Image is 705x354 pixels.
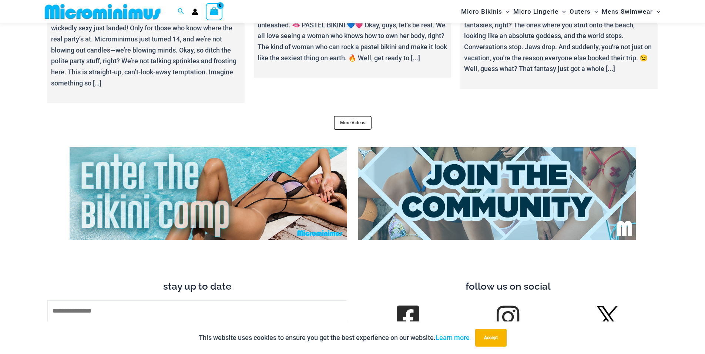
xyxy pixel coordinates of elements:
[199,332,470,343] p: This website uses cookies to ensure you get the best experience on our website.
[459,2,511,21] a: Micro BikinisMenu ToggleMenu Toggle
[511,2,568,21] a: Micro LingerieMenu ToggleMenu Toggle
[70,147,347,240] img: Enter Bikini Comp
[600,2,662,21] a: Mens SwimwearMenu ToggleMenu Toggle
[597,306,619,328] img: Twitter X Logo 42562
[461,2,502,21] span: Micro Bikinis
[602,2,653,21] span: Mens Swimwear
[497,307,518,327] a: Follow us on Instagram
[591,2,598,21] span: Menu Toggle
[436,334,470,341] a: Learn more
[397,307,418,327] a: follow us on Facebook
[458,1,664,22] nav: Site Navigation
[192,9,198,15] a: Account icon link
[558,2,566,21] span: Menu Toggle
[653,2,660,21] span: Menu Toggle
[178,7,184,16] a: Search icon link
[47,280,347,293] h3: stay up to date
[334,116,372,130] a: More Videos
[568,2,600,21] a: OutersMenu ToggleMenu Toggle
[502,2,510,21] span: Menu Toggle
[42,3,164,20] img: MM SHOP LOGO FLAT
[475,329,507,347] button: Accept
[570,2,591,21] span: Outers
[358,280,658,293] h3: follow us on social
[358,147,636,240] img: Join Community 2
[513,2,558,21] span: Micro Lingerie
[206,3,223,20] a: View Shopping Cart, empty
